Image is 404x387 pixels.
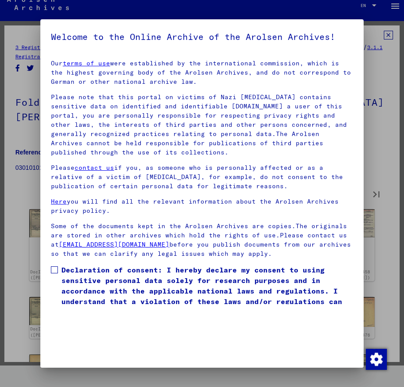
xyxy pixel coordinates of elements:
a: terms of use [63,59,110,67]
p: Please if you, as someone who is personally affected or as a relative of a victim of [MEDICAL_DAT... [51,163,353,191]
p: you will find all the relevant information about the Arolsen Archives privacy policy. [51,197,353,215]
img: Change consent [366,349,387,370]
h5: Welcome to the Online Archive of the Arolsen Archives! [51,30,353,44]
span: Declaration of consent: I hereby declare my consent to using sensitive personal data solely for r... [61,265,353,317]
p: Our were established by the international commission, which is the highest governing body of the ... [51,59,353,86]
a: [EMAIL_ADDRESS][DOMAIN_NAME] [59,240,169,248]
p: Please note that this portal on victims of Nazi [MEDICAL_DATA] contains sensitive data on identif... [51,93,353,157]
p: Some of the documents kept in the Arolsen Archives are copies.The originals are stored in other a... [51,222,353,258]
a: Here [51,197,67,205]
a: contact us [75,164,114,172]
